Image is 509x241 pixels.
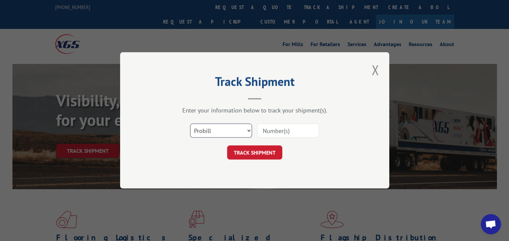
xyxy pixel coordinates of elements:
button: Close modal [369,61,381,79]
a: Open chat [481,214,501,234]
button: TRACK SHIPMENT [227,146,282,160]
h2: Track Shipment [154,77,356,90]
div: Enter your information below to track your shipment(s). [154,107,356,114]
input: Number(s) [257,124,319,138]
